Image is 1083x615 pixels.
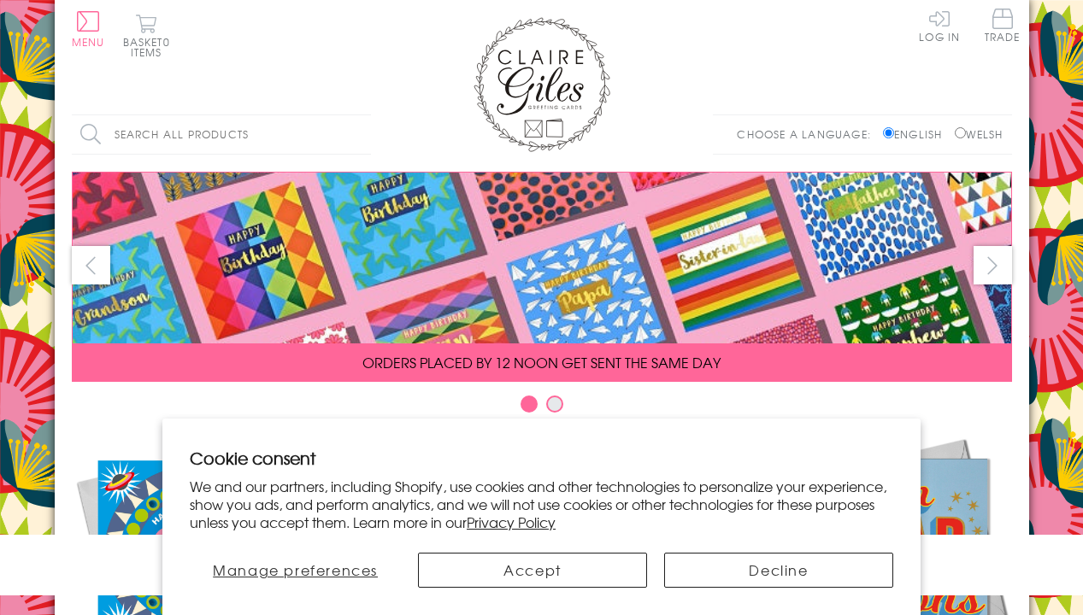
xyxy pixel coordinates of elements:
[131,34,170,60] span: 0 items
[521,395,538,413] button: Carousel Page 1 (Current Slide)
[72,115,371,154] input: Search all products
[974,246,1012,284] button: next
[664,553,893,588] button: Decline
[955,126,1004,142] label: Welsh
[72,34,105,50] span: Menu
[190,446,893,470] h2: Cookie consent
[883,127,894,138] input: English
[190,553,401,588] button: Manage preferences
[955,127,966,138] input: Welsh
[354,115,371,154] input: Search
[919,9,960,42] a: Log In
[985,9,1021,42] span: Trade
[467,512,556,532] a: Privacy Policy
[474,17,610,152] img: Claire Giles Greetings Cards
[123,14,170,57] button: Basket0 items
[418,553,647,588] button: Accept
[362,352,721,372] span: ORDERS PLACED BY 12 NOON GET SENT THE SAME DAY
[546,395,563,413] button: Carousel Page 2
[72,246,110,284] button: prev
[190,477,893,530] p: We and our partners, including Shopify, use cookies and other technologies to personalize your ex...
[883,126,951,142] label: English
[72,11,105,47] button: Menu
[985,9,1021,45] a: Trade
[213,559,378,580] span: Manage preferences
[737,126,880,142] p: Choose a language:
[72,395,1012,421] div: Carousel Pagination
